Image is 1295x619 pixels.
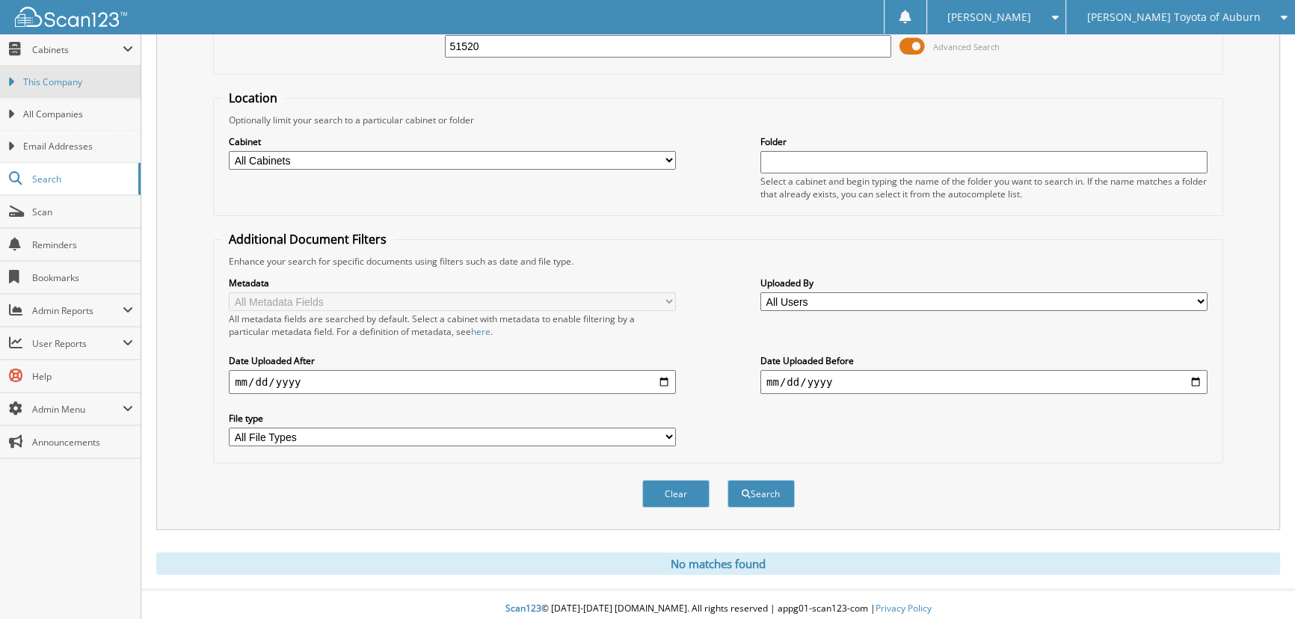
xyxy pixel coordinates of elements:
[221,90,285,106] legend: Location
[229,354,676,367] label: Date Uploaded After
[156,552,1280,575] div: No matches found
[760,175,1208,200] div: Select a cabinet and begin typing the name of the folder you want to search in. If the name match...
[760,135,1208,148] label: Folder
[23,108,133,121] span: All Companies
[728,480,795,508] button: Search
[32,43,123,56] span: Cabinets
[23,76,133,89] span: This Company
[760,370,1208,394] input: end
[32,370,133,383] span: Help
[876,602,932,615] a: Privacy Policy
[1087,13,1261,22] span: [PERSON_NAME] Toyota of Auburn
[23,140,133,153] span: Email Addresses
[760,354,1208,367] label: Date Uploaded Before
[32,337,123,350] span: User Reports
[505,602,541,615] span: Scan123
[32,403,123,416] span: Admin Menu
[760,277,1208,289] label: Uploaded By
[229,312,676,338] div: All metadata fields are searched by default. Select a cabinet with metadata to enable filtering b...
[221,114,1215,126] div: Optionally limit your search to a particular cabinet or folder
[32,304,123,317] span: Admin Reports
[229,370,676,394] input: start
[32,271,133,284] span: Bookmarks
[229,277,676,289] label: Metadata
[221,255,1215,268] div: Enhance your search for specific documents using filters such as date and file type.
[32,436,133,449] span: Announcements
[32,206,133,218] span: Scan
[1220,547,1295,619] iframe: Chat Widget
[229,412,676,425] label: File type
[471,325,490,338] a: here
[932,41,999,52] span: Advanced Search
[32,173,131,185] span: Search
[221,231,394,247] legend: Additional Document Filters
[15,7,127,27] img: scan123-logo-white.svg
[229,135,676,148] label: Cabinet
[947,13,1031,22] span: [PERSON_NAME]
[32,238,133,251] span: Reminders
[642,480,710,508] button: Clear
